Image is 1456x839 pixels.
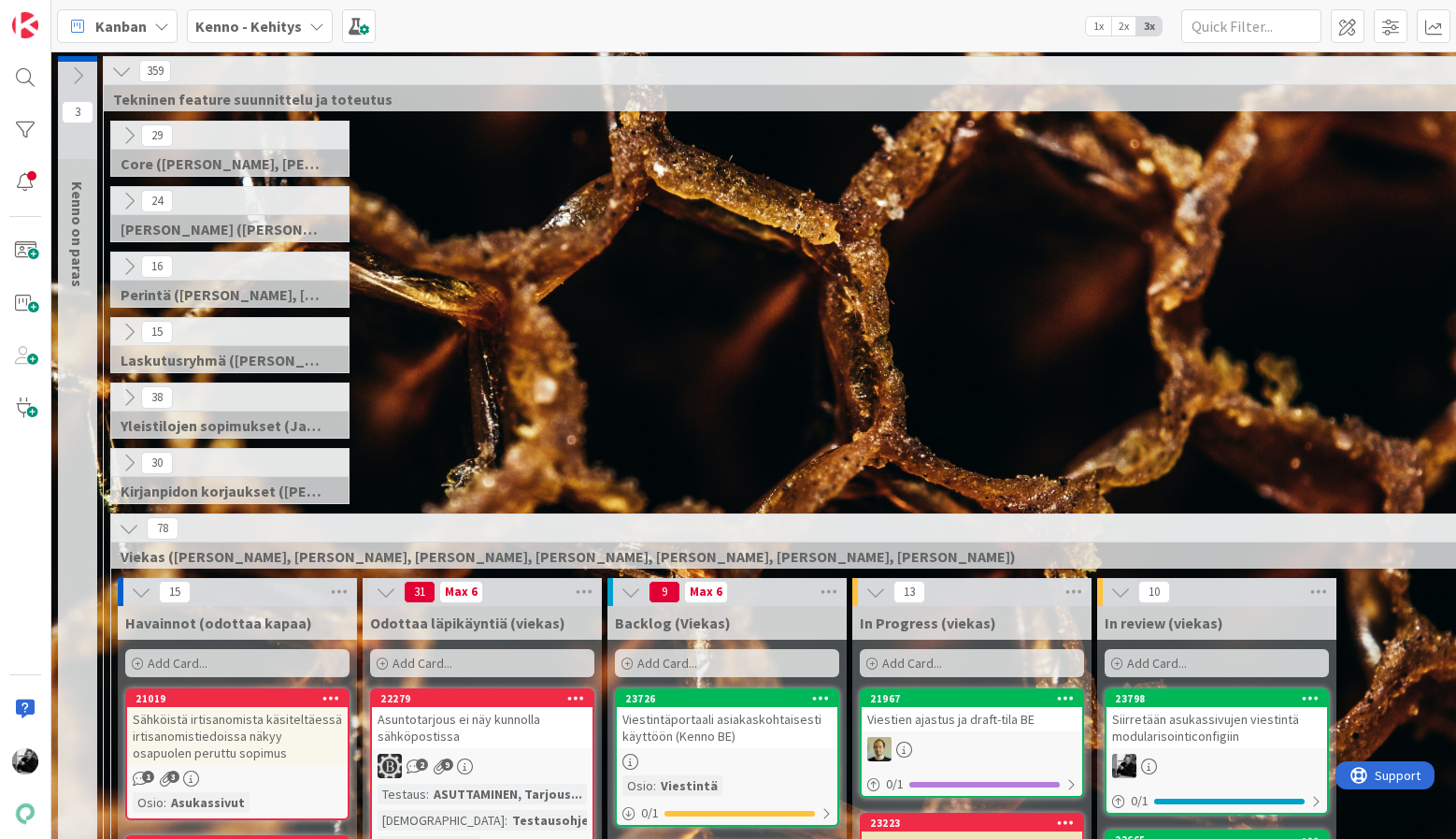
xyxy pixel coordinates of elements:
[862,737,1082,761] div: ML
[1181,9,1321,43] input: Quick Filter...
[380,692,592,705] div: 22279
[617,802,837,825] div: 0/1
[1115,692,1327,705] div: 23798
[139,60,171,82] span: 359
[505,810,507,831] span: :
[882,655,942,672] span: Add Card...
[622,775,653,796] div: Osio
[121,154,325,173] span: Core (Pasi, Jussi, JaakkoHä, Jyri, Leo, MikkoK, Väinö, MattiH)
[141,321,173,343] span: 15
[1106,690,1327,748] div: 23798Siirretään asukassivujen viestintä modularisointiconfigiin
[372,690,592,707] div: 22279
[1105,614,1223,632] span: In review (viekas)
[95,15,147,37] span: Kanban
[1106,690,1327,707] div: 23798
[507,810,619,831] div: Testausohjeet...
[121,482,325,500] span: Kirjanpidon korjaukset (Jussi, JaakkoHä)
[125,614,312,632] span: Havainnot (odottaa kapaa)
[441,759,453,771] span: 9
[141,452,173,474] span: 30
[141,386,173,409] span: 38
[1111,17,1136,36] span: 2x
[12,12,38,38] img: Visit kanbanzone.com
[12,801,38,827] img: avatar
[195,17,302,36] b: Kenno - Kehitys
[862,773,1082,796] div: 0/1
[39,3,85,25] span: Support
[426,784,429,804] span: :
[166,792,250,813] div: Asukassivut
[1106,707,1327,748] div: Siirretään asukassivujen viestintä modularisointiconfigiin
[862,815,1082,832] div: 23223
[142,771,154,783] span: 1
[136,692,348,705] div: 21019
[159,581,191,603] span: 15
[121,285,325,304] span: Perintä (Jaakko, PetriH, MikkoV, Pasi)
[62,101,93,123] span: 3
[372,707,592,748] div: Asuntotarjous ei näy kunnolla sähköpostissa
[1138,581,1170,603] span: 10
[649,581,680,603] span: 9
[862,707,1082,731] div: Viestien ajastus ja draft-tila BE
[1131,791,1149,811] span: 0 / 1
[429,784,587,804] div: ASUTTAMINEN, Tarjous...
[121,220,325,239] span: Halti (Sebastian, VilleH, Riikka, Antti, MikkoV, PetriH, PetriM)
[893,581,925,603] span: 13
[653,775,656,796] span: :
[167,771,179,783] span: 3
[393,655,452,672] span: Add Card...
[416,759,428,771] span: 2
[121,351,325,369] span: Laskutusryhmä (Antti, Keijo)
[867,737,892,761] img: ML
[617,707,837,748] div: Viestintäportaali asiakaskohtaisesti käyttöön (Kenno BE)
[404,581,435,603] span: 31
[141,190,173,212] span: 24
[127,690,348,707] div: 21019
[1106,789,1327,813] div: 0/1
[148,655,207,672] span: Add Card...
[625,692,837,705] div: 23726
[656,775,722,796] div: Viestintä
[1112,754,1136,778] img: KM
[870,817,1082,830] div: 23223
[12,748,38,774] img: KM
[141,255,173,278] span: 16
[445,587,478,597] div: Max 6
[121,416,325,435] span: Yleistilojen sopimukset (Jaakko, VilleP, TommiL, Simo)
[141,124,173,147] span: 29
[127,707,348,765] div: Sähköistä irtisanomista käsiteltäessä irtisanomistiedoissa näkyy osapuolen peruttu sopimus
[164,792,166,813] span: :
[886,774,904,794] span: 0 / 1
[615,614,731,632] span: Backlog (Viekas)
[147,517,178,540] span: 78
[617,690,837,707] div: 23726
[641,803,659,823] span: 0 / 1
[690,587,722,597] div: Max 6
[378,784,426,804] div: Testaus
[372,754,592,778] div: IH
[133,792,164,813] div: Osio
[1106,754,1327,778] div: KM
[378,754,402,778] img: IH
[617,690,837,748] div: 23726Viestintäportaali asiakaskohtaisesti käyttöön (Kenno BE)
[637,655,697,672] span: Add Card...
[862,690,1082,731] div: 21967Viestien ajastus ja draft-tila BE
[378,810,505,831] div: [DEMOGRAPHIC_DATA]
[1136,17,1162,36] span: 3x
[370,614,565,632] span: Odottaa läpikäyntiä (viekas)
[870,692,1082,705] div: 21967
[1086,17,1111,36] span: 1x
[127,690,348,765] div: 21019Sähköistä irtisanomista käsiteltäessä irtisanomistiedoissa näkyy osapuolen peruttu sopimus
[372,690,592,748] div: 22279Asuntotarjous ei näy kunnolla sähköpostissa
[862,690,1082,707] div: 21967
[68,181,87,287] span: Kenno on paras
[860,614,996,632] span: In Progress (viekas)
[1127,655,1187,672] span: Add Card...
